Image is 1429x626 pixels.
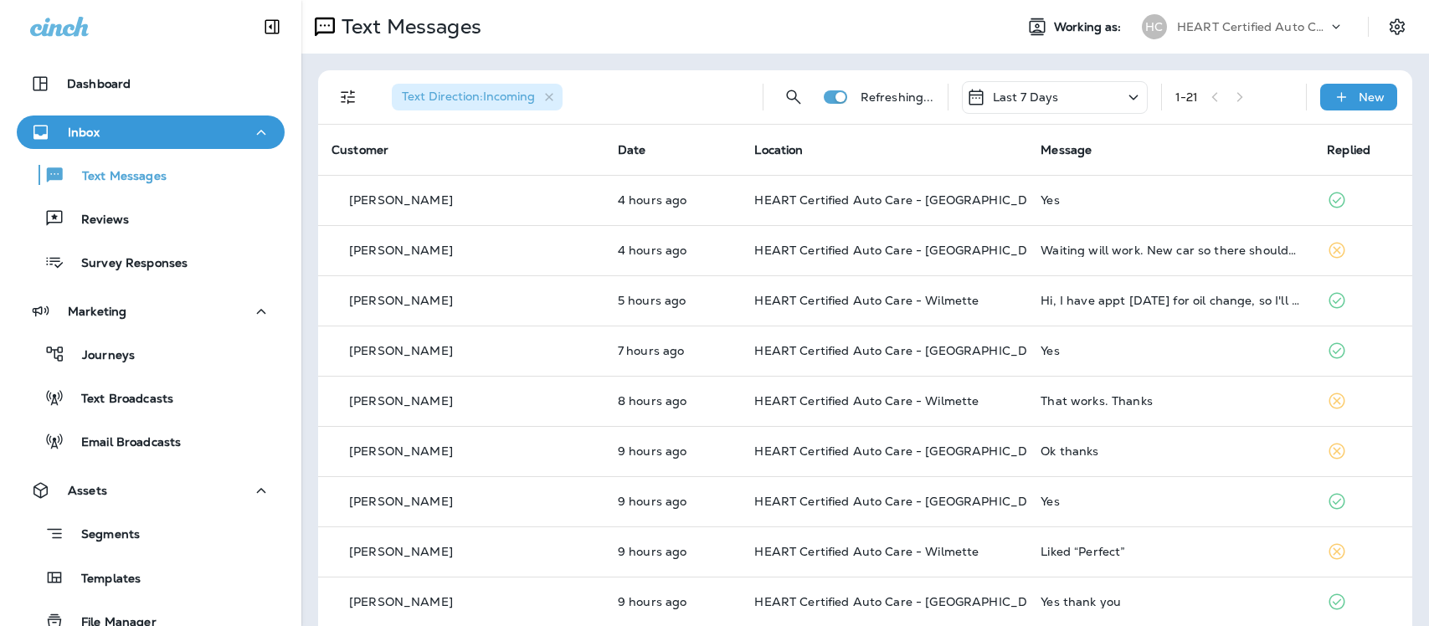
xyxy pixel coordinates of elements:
button: Segments [17,516,285,552]
div: Liked “Perfect” [1041,545,1300,558]
span: Date [618,142,646,157]
button: Text Messages [17,157,285,192]
p: Sep 25, 2025 01:58 PM [618,294,728,307]
p: Refreshing... [861,90,934,104]
p: New [1359,90,1385,104]
p: Sep 25, 2025 11:07 AM [618,394,728,408]
p: Marketing [68,305,126,318]
p: Segments [64,527,140,544]
p: Text Messages [65,169,167,185]
span: HEART Certified Auto Care - [GEOGRAPHIC_DATA] [754,343,1055,358]
div: HC [1142,14,1167,39]
p: Assets [68,484,107,497]
div: Hi, I have appt tomorrow for oil change, so I'll use the freebie then . Thanks!! [1041,294,1300,307]
p: [PERSON_NAME] [349,394,453,408]
div: Ok thanks [1041,444,1300,458]
p: [PERSON_NAME] [349,294,453,307]
div: Yes [1041,344,1300,357]
button: Text Broadcasts [17,380,285,415]
div: 1 - 21 [1175,90,1199,104]
p: [PERSON_NAME] [349,193,453,207]
button: Inbox [17,115,285,149]
button: Search Messages [777,80,810,114]
p: [PERSON_NAME] [349,244,453,257]
p: Text Broadcasts [64,392,173,408]
p: Text Messages [335,14,481,39]
span: Replied [1327,142,1370,157]
button: Templates [17,560,285,595]
button: Dashboard [17,67,285,100]
span: HEART Certified Auto Care - [GEOGRAPHIC_DATA] [754,243,1055,258]
span: HEART Certified Auto Care - Wilmette [754,393,979,408]
button: Email Broadcasts [17,423,285,459]
p: HEART Certified Auto Care [1177,20,1328,33]
p: Email Broadcasts [64,435,181,451]
p: Dashboard [67,77,131,90]
div: That works. Thanks [1041,394,1300,408]
p: [PERSON_NAME] [349,344,453,357]
p: Last 7 Days [993,90,1059,104]
p: Sep 25, 2025 11:40 AM [618,344,728,357]
span: Working as: [1054,20,1125,34]
p: Inbox [68,126,100,139]
button: Survey Responses [17,244,285,280]
p: Journeys [65,348,135,364]
button: Reviews [17,201,285,236]
p: [PERSON_NAME] [349,495,453,508]
p: Sep 25, 2025 09:38 AM [618,545,728,558]
div: Waiting will work. New car so there shouldn't be any problems/surprises. Greg [1041,244,1300,257]
p: Sep 25, 2025 09:44 AM [618,495,728,508]
p: [PERSON_NAME] [349,444,453,458]
button: Collapse Sidebar [249,10,296,44]
span: HEART Certified Auto Care - Wilmette [754,544,979,559]
span: Text Direction : Incoming [402,89,535,104]
p: [PERSON_NAME] [349,545,453,558]
p: Survey Responses [64,256,188,272]
div: Yes [1041,193,1300,207]
span: HEART Certified Auto Care - [GEOGRAPHIC_DATA] [754,192,1055,208]
button: Settings [1382,12,1412,42]
button: Filters [332,80,365,114]
button: Assets [17,474,285,507]
span: Message [1041,142,1092,157]
span: Customer [332,142,388,157]
span: HEART Certified Auto Care - [GEOGRAPHIC_DATA] [754,444,1055,459]
span: HEART Certified Auto Care - [GEOGRAPHIC_DATA] [754,594,1055,609]
div: Yes thank you [1041,595,1300,608]
span: HEART Certified Auto Care - [GEOGRAPHIC_DATA] [754,494,1055,509]
p: Sep 25, 2025 03:25 PM [618,193,728,207]
p: Sep 25, 2025 09:48 AM [618,444,728,458]
p: Sep 25, 2025 09:38 AM [618,595,728,608]
button: Marketing [17,295,285,328]
div: Text Direction:Incoming [392,84,563,110]
p: Sep 25, 2025 03:16 PM [618,244,728,257]
button: Journeys [17,336,285,372]
span: HEART Certified Auto Care - Wilmette [754,293,979,308]
div: Yes [1041,495,1300,508]
span: Location [754,142,803,157]
p: Reviews [64,213,129,228]
p: [PERSON_NAME] [349,595,453,608]
p: Templates [64,572,141,588]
